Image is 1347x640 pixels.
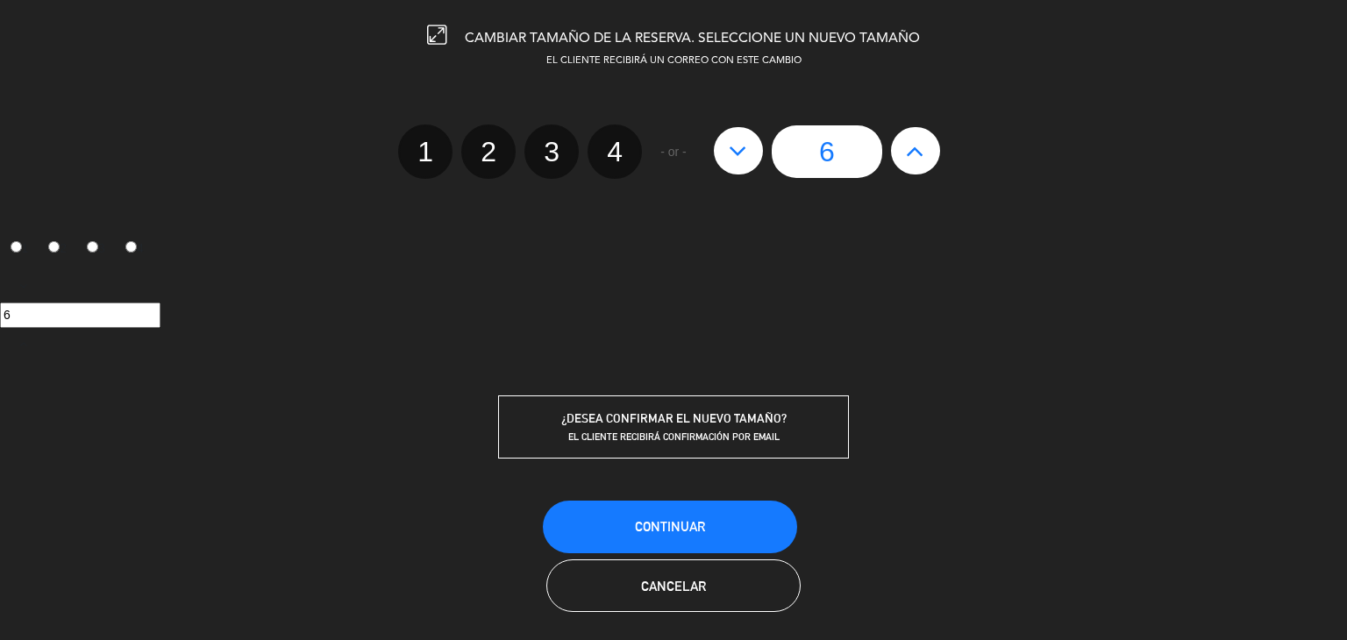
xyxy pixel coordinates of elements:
[87,241,98,252] input: 3
[461,124,516,179] label: 2
[465,32,920,46] span: CAMBIAR TAMAÑO DE LA RESERVA. SELECCIONE UN NUEVO TAMAÑO
[660,142,687,162] span: - or -
[11,241,22,252] input: 1
[635,519,705,534] span: Continuar
[546,559,801,612] button: Cancelar
[641,579,706,594] span: Cancelar
[39,234,77,264] label: 2
[568,430,780,443] span: EL CLIENTE RECIBIRÁ CONFIRMACIÓN POR EMAIL
[77,234,116,264] label: 3
[125,241,137,252] input: 4
[543,501,797,553] button: Continuar
[588,124,642,179] label: 4
[524,124,579,179] label: 3
[398,124,453,179] label: 1
[546,56,802,66] span: EL CLIENTE RECIBIRÁ UN CORREO CON ESTE CAMBIO
[115,234,153,264] label: 4
[561,411,787,425] span: ¿DESEA CONFIRMAR EL NUEVO TAMAÑO?
[48,241,60,252] input: 2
